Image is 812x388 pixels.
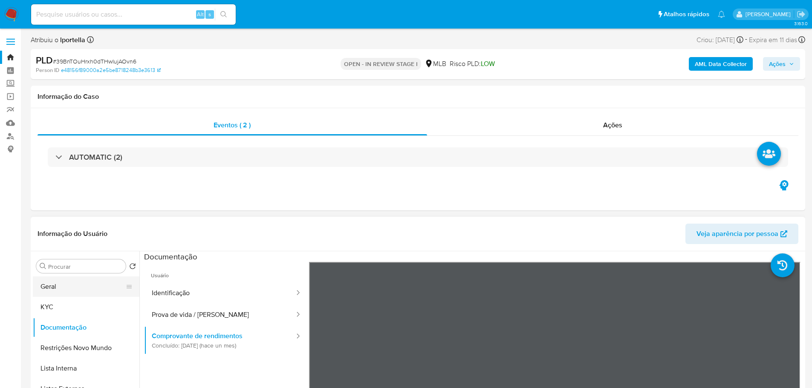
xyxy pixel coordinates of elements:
span: Atribuiu o [31,35,85,45]
span: Veja aparência por pessoa [696,224,778,244]
button: Lista Interna [33,358,139,379]
button: Restrições Novo Mundo [33,338,139,358]
a: Sair [797,10,806,19]
div: Criou: [DATE] [696,34,743,46]
b: AML Data Collector [695,57,747,71]
span: Alt [197,10,204,18]
button: Geral [33,276,133,297]
span: Expira em 11 dias [749,35,797,45]
span: Ações [603,120,622,130]
span: # 39BnTOuHrxh0dTHwIujAOvn6 [53,57,136,66]
h3: AUTOMATIC (2) [69,152,122,162]
span: LOW [481,59,495,69]
span: Atalhos rápidos [664,10,709,19]
input: Procurar [48,263,122,270]
div: AUTOMATIC (2) [48,147,788,167]
button: AML Data Collector [689,57,753,71]
b: lportella [58,35,85,45]
span: Risco PLD: [450,59,495,69]
p: lucas.portella@mercadolivre.com [746,10,794,18]
a: Notificações [718,11,725,18]
button: Retornar ao pedido padrão [129,263,136,272]
b: Person ID [36,66,59,74]
span: s [208,10,211,18]
span: Ações [769,57,786,71]
button: KYC [33,297,139,317]
a: e48156f89000a2e5be8718248b3e3613 [61,66,161,74]
input: Pesquise usuários ou casos... [31,9,236,20]
button: Veja aparência por pessoa [685,224,798,244]
button: Procurar [40,263,46,270]
p: OPEN - IN REVIEW STAGE I [341,58,421,70]
div: MLB [425,59,446,69]
button: Documentação [33,317,139,338]
button: search-icon [215,9,232,20]
button: Ações [763,57,800,71]
b: PLD [36,53,53,67]
h1: Informação do Caso [38,92,798,101]
span: - [745,34,747,46]
span: Eventos ( 2 ) [214,120,251,130]
h1: Informação do Usuário [38,230,107,238]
